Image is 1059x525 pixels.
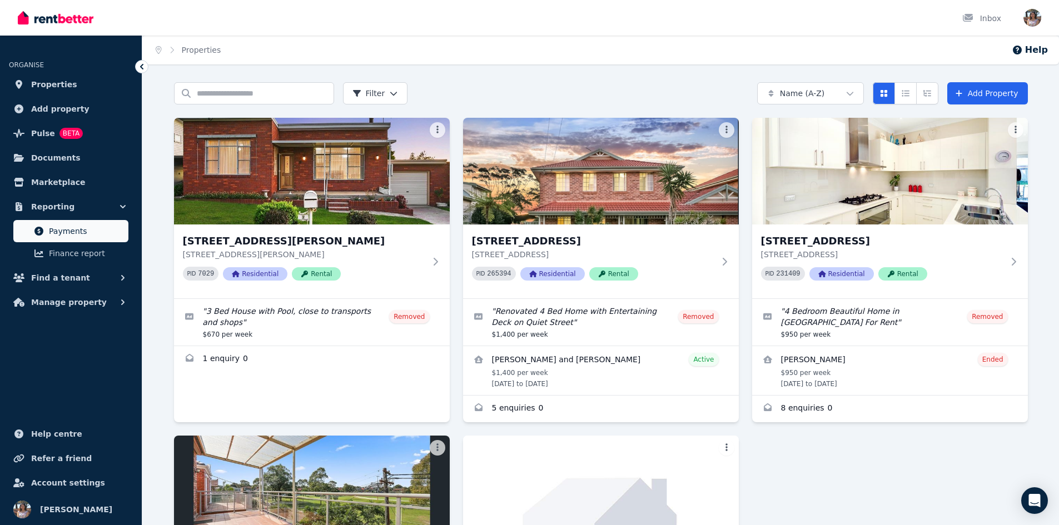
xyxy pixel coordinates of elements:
a: Account settings [9,472,133,494]
span: BETA [59,128,83,139]
span: Documents [31,151,81,164]
span: Properties [31,78,77,91]
span: Residential [223,267,287,281]
span: Name (A-Z) [780,88,825,99]
button: More options [430,440,445,456]
button: Card view [873,82,895,104]
button: Compact list view [894,82,917,104]
a: 2A Eyre Street, Chifley[STREET_ADDRESS][STREET_ADDRESS]PID 265394ResidentialRental [463,118,739,298]
a: Enquiries for 2 Christine Ave, North Ryde [174,346,450,373]
span: Find a tenant [31,271,90,284]
span: [PERSON_NAME] [40,503,112,516]
a: View details for James HUANG [752,346,1028,395]
h3: [STREET_ADDRESS][PERSON_NAME] [183,233,425,249]
a: Payments [13,220,128,242]
button: More options [430,122,445,138]
h3: [STREET_ADDRESS] [761,233,1003,249]
span: Refer a friend [31,452,92,465]
div: Inbox [962,13,1001,24]
a: PulseBETA [9,122,133,144]
button: Find a tenant [9,267,133,289]
img: 10 Tallwood Avenue, Eastwood [752,118,1028,224]
span: Reporting [31,200,74,213]
nav: Breadcrumb [142,36,234,64]
a: Properties [9,73,133,96]
p: [STREET_ADDRESS] [472,249,714,260]
button: Help [1012,43,1048,57]
a: Edit listing: 4 Bedroom Beautiful Home in Eastwood For Rent [752,299,1028,346]
a: Refer a friend [9,447,133,469]
a: Add Property [947,82,1028,104]
button: Filter [343,82,408,104]
button: Manage property [9,291,133,313]
a: Finance report [13,242,128,264]
button: More options [719,122,734,138]
span: Help centre [31,427,82,441]
span: Residential [520,267,585,281]
a: Help centre [9,423,133,445]
a: Marketplace [9,171,133,193]
p: [STREET_ADDRESS][PERSON_NAME] [183,249,425,260]
a: Add property [9,98,133,120]
span: Residential [809,267,874,281]
p: [STREET_ADDRESS] [761,249,1003,260]
span: Filter [352,88,385,99]
img: 2 Christine Ave, North Ryde [174,118,450,224]
button: Reporting [9,196,133,218]
a: Properties [182,46,221,54]
img: Ann Phan [13,501,31,518]
img: 2A Eyre Street, Chifley [463,118,739,224]
code: 7029 [198,270,214,278]
span: Payments [49,224,124,238]
small: PID [765,271,774,277]
button: More options [719,440,734,456]
a: 10 Tallwood Avenue, Eastwood[STREET_ADDRESS][STREET_ADDRESS]PID 231409ResidentialRental [752,118,1028,298]
span: Rental [878,267,927,281]
span: Marketplace [31,176,85,189]
a: View details for Sophie and Dylan Gamble [463,346,739,395]
h3: [STREET_ADDRESS] [472,233,714,249]
div: Open Intercom Messenger [1021,487,1048,514]
a: Edit listing: 3 Bed House with Pool, close to transports and shops [174,299,450,346]
span: Finance report [49,247,124,260]
a: Edit listing: Renovated 4 Bed Home with Entertaining Deck on Quiet Street [463,299,739,346]
button: Expanded list view [916,82,938,104]
code: 231409 [776,270,800,278]
button: More options [1008,122,1023,138]
a: Documents [9,147,133,169]
button: Name (A-Z) [757,82,864,104]
a: Enquiries for 10 Tallwood Avenue, Eastwood [752,396,1028,422]
div: View options [873,82,938,104]
code: 265394 [487,270,511,278]
span: Account settings [31,476,105,489]
small: PID [476,271,485,277]
a: 2 Christine Ave, North Ryde[STREET_ADDRESS][PERSON_NAME][STREET_ADDRESS][PERSON_NAME]PID 7029Resi... [174,118,450,298]
img: RentBetter [18,9,93,26]
span: Rental [292,267,341,281]
span: ORGANISE [9,61,44,69]
span: Manage property [31,296,107,309]
span: Rental [589,267,638,281]
img: Ann Phan [1023,9,1041,27]
span: Pulse [31,127,55,140]
span: Add property [31,102,90,116]
small: PID [187,271,196,277]
a: Enquiries for 2A Eyre Street, Chifley [463,396,739,422]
